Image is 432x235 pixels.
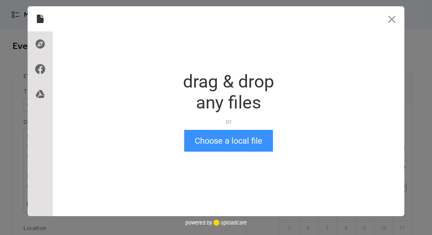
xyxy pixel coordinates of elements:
[28,82,53,107] div: Google Drive
[185,216,247,229] div: powered by
[379,6,404,31] button: Close
[28,57,53,82] div: Facebook
[212,220,247,226] a: uploadcare
[28,31,53,57] div: Direct Link
[184,130,273,152] button: Choose a local file
[183,117,274,126] div: or
[183,71,274,113] div: drag & drop any files
[28,6,53,31] div: Local Files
